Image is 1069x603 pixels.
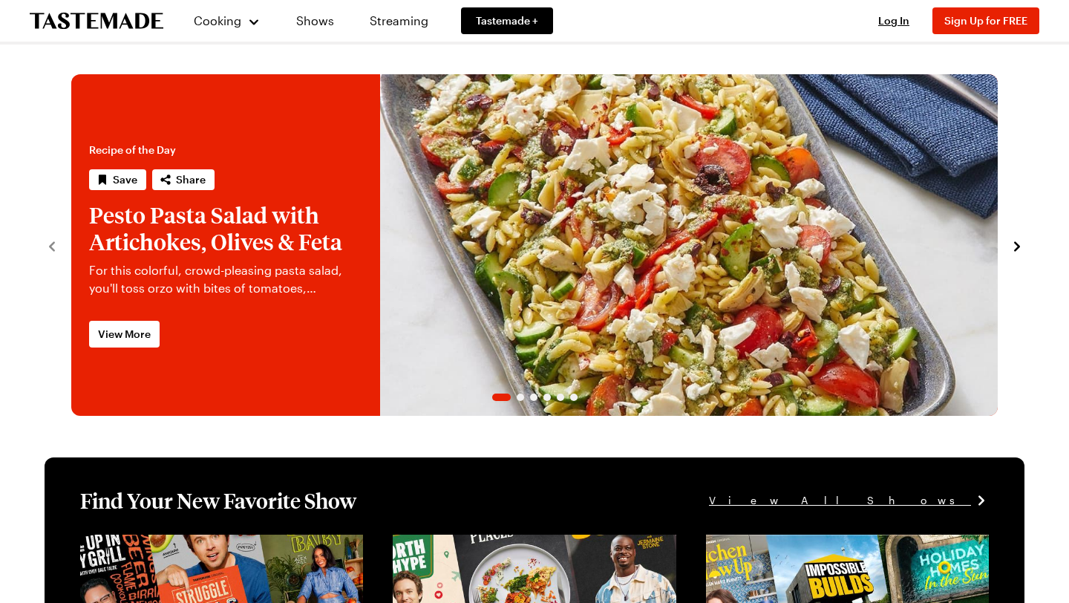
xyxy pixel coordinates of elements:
[89,321,160,348] a: View More
[194,13,241,27] span: Cooking
[30,13,163,30] a: To Tastemade Home Page
[45,236,59,254] button: navigate to previous item
[709,492,989,509] a: View All Shows
[706,536,909,550] a: View full content for [object Object]
[89,169,146,190] button: Save recipe
[98,327,151,342] span: View More
[709,492,971,509] span: View All Shows
[176,172,206,187] span: Share
[944,14,1027,27] span: Sign Up for FREE
[152,169,215,190] button: Share
[1010,236,1024,254] button: navigate to next item
[80,536,283,550] a: View full content for [object Object]
[932,7,1039,34] button: Sign Up for FREE
[393,536,595,550] a: View full content for [object Object]
[517,394,524,401] span: Go to slide 2
[113,172,137,187] span: Save
[530,394,537,401] span: Go to slide 3
[557,394,564,401] span: Go to slide 5
[864,13,923,28] button: Log In
[570,394,578,401] span: Go to slide 6
[476,13,538,28] span: Tastemade +
[71,74,998,416] div: 1 / 6
[543,394,551,401] span: Go to slide 4
[461,7,553,34] a: Tastemade +
[878,14,909,27] span: Log In
[193,3,261,39] button: Cooking
[80,487,356,514] h1: Find Your New Favorite Show
[492,394,511,401] span: Go to slide 1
